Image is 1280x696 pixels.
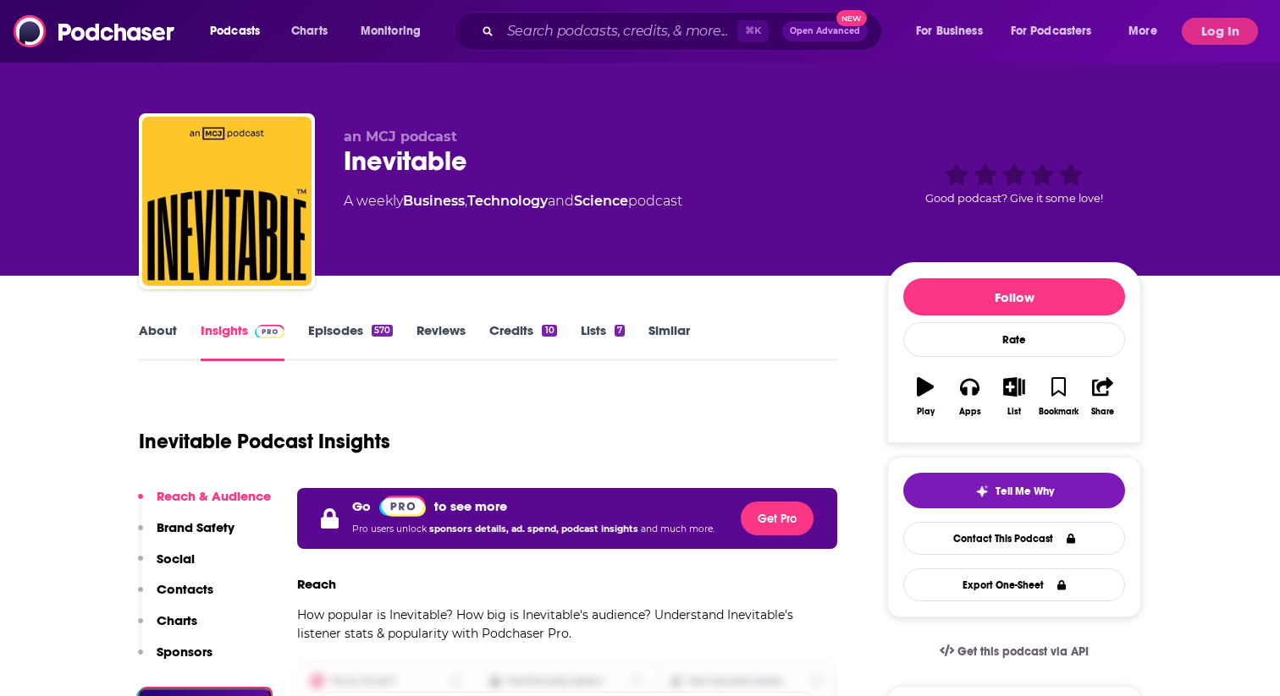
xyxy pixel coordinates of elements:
a: InsightsPodchaser Pro [201,322,284,361]
div: Apps [959,407,981,417]
p: Brand Safety [157,519,234,535]
div: A weekly podcast [344,191,682,211]
button: Charts [138,612,197,644]
img: Podchaser Pro [255,325,284,338]
span: and [548,193,574,209]
a: Credits10 [489,322,556,361]
div: Bookmark [1039,407,1079,417]
a: Get this podcast via API [926,631,1102,672]
p: Reach & Audience [157,488,271,504]
input: Search podcasts, credits, & more... [500,18,737,45]
h3: Reach [297,576,336,592]
div: Rate [903,322,1125,357]
span: Tell Me Why [996,485,1054,498]
button: open menu [349,18,443,45]
button: Bookmark [1036,366,1080,427]
div: Search podcasts, credits, & more... [470,12,898,51]
a: Business [403,193,465,209]
button: Contacts [138,581,213,612]
a: Contact This Podcast [903,522,1125,555]
a: Technology [467,193,548,209]
p: Social [157,551,195,567]
span: sponsors details, ad. spend, podcast insights [429,523,641,534]
span: Open Advanced [790,27,860,36]
a: Science [574,193,628,209]
button: Log In [1182,18,1258,45]
button: Social [138,551,195,582]
a: Pro website [379,495,426,517]
a: Reviews [417,322,466,361]
button: Export One-Sheet [903,568,1125,601]
img: Podchaser - Follow, Share and Rate Podcasts [14,15,176,47]
span: ⌘ K [737,20,769,42]
p: Contacts [157,581,213,597]
img: Podchaser Pro [379,496,426,517]
button: open menu [1117,18,1178,45]
button: Apps [947,366,991,427]
span: Good podcast? Give it some love! [925,192,1103,205]
button: List [992,366,1036,427]
button: Sponsors [138,644,212,675]
a: Episodes570 [308,322,393,361]
span: For Business [916,19,983,43]
span: Charts [291,19,328,43]
button: open menu [904,18,1004,45]
p: to see more [434,498,507,514]
span: New [836,10,867,26]
button: open menu [1000,18,1117,45]
p: How popular is Inevitable? How big is Inevitable's audience? Understand Inevitable's listener sta... [297,606,837,643]
div: Good podcast? Give it some love! [887,129,1141,233]
img: tell me why sparkle [975,485,989,498]
div: Share [1091,407,1114,417]
button: Follow [903,278,1125,315]
span: More [1128,19,1157,43]
span: an MCJ podcast [344,129,457,145]
h1: Inevitable Podcast Insights [139,429,390,454]
button: Brand Safety [138,519,234,551]
a: About [139,322,177,361]
div: 10 [542,325,556,337]
div: List [1007,407,1021,417]
a: Similar [648,322,690,361]
div: 7 [615,325,625,337]
span: For Podcasters [1011,19,1092,43]
span: , [465,193,467,209]
div: Play [917,407,935,417]
p: Sponsors [157,644,212,660]
button: tell me why sparkleTell Me Why [903,473,1125,508]
button: Play [903,366,947,427]
button: open menu [198,18,282,45]
button: Share [1081,366,1125,427]
button: Open AdvancedNew [782,21,868,41]
button: Reach & Audience [138,488,271,519]
p: Pro users unlock and much more. [352,517,714,542]
img: Inevitable [142,117,312,286]
span: Monitoring [361,19,421,43]
a: Lists7 [581,322,625,361]
div: 570 [372,325,393,337]
span: Get this podcast via API [957,644,1089,659]
p: Go [352,498,371,514]
button: Get Pro [741,501,814,535]
a: Charts [280,18,338,45]
span: Podcasts [210,19,260,43]
p: Charts [157,612,197,628]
